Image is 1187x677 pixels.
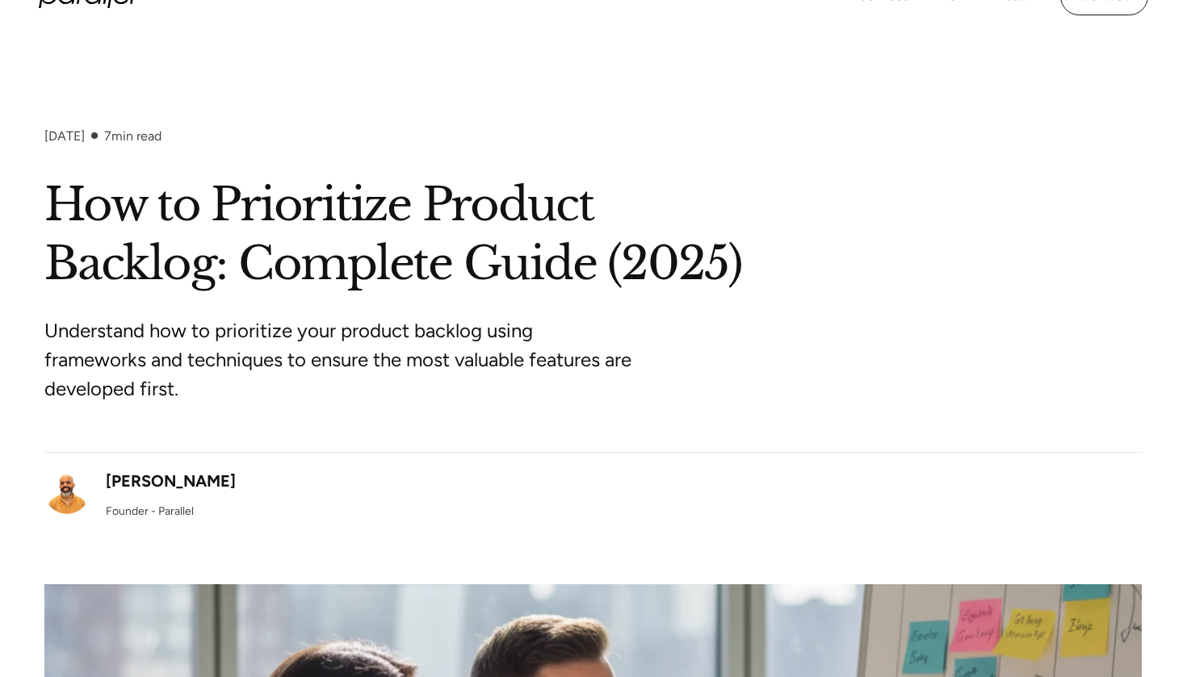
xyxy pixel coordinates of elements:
[44,176,1143,294] h1: How to Prioritize Product Backlog: Complete Guide (2025)
[44,469,90,514] img: Robin Dhanwani
[104,128,111,144] span: 7
[44,316,650,403] p: Understand how to prioritize your product backlog using frameworks and techniques to ensure the m...
[44,469,236,520] a: [PERSON_NAME]Founder - Parallel
[106,503,194,520] div: Founder - Parallel
[106,469,236,493] div: [PERSON_NAME]
[104,128,161,144] div: min read
[44,128,85,144] div: [DATE]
